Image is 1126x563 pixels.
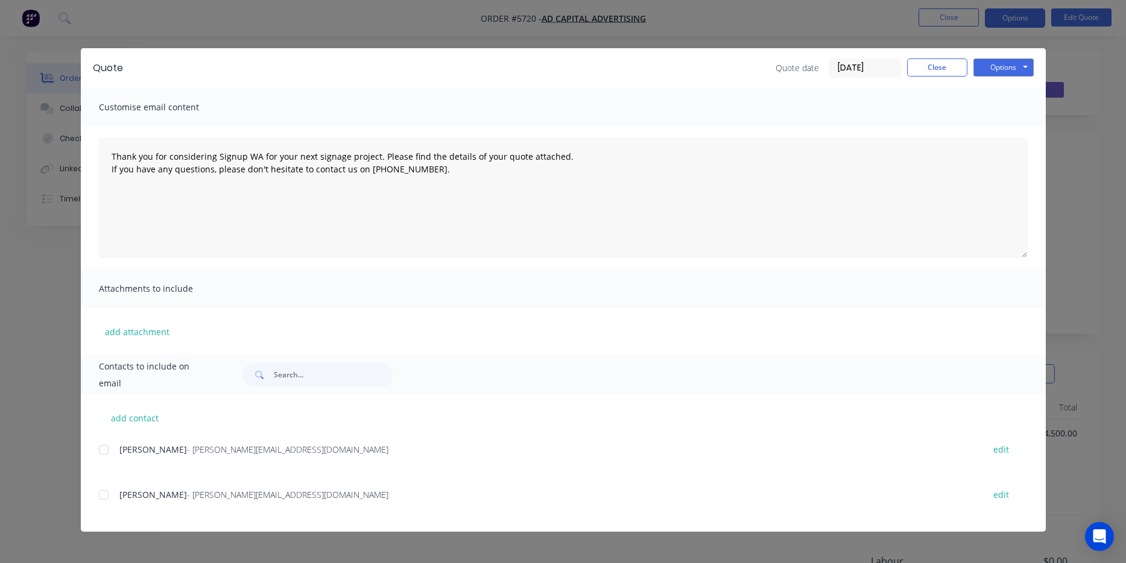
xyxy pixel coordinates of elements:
[986,441,1016,458] button: edit
[119,444,187,455] span: [PERSON_NAME]
[907,58,967,77] button: Close
[187,444,388,455] span: - [PERSON_NAME][EMAIL_ADDRESS][DOMAIN_NAME]
[99,99,232,116] span: Customise email content
[99,322,176,341] button: add attachment
[776,61,819,74] span: Quote date
[99,137,1028,258] textarea: Thank you for considering Signup WA for your next signage project. Please find the details of you...
[93,61,123,75] div: Quote
[986,486,1016,503] button: edit
[99,409,171,427] button: add contact
[1085,522,1114,551] div: Open Intercom Messenger
[973,58,1034,77] button: Options
[99,280,232,297] span: Attachments to include
[274,363,393,387] input: Search...
[187,489,388,500] span: - [PERSON_NAME][EMAIL_ADDRESS][DOMAIN_NAME]
[99,358,213,392] span: Contacts to include on email
[119,489,187,500] span: [PERSON_NAME]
